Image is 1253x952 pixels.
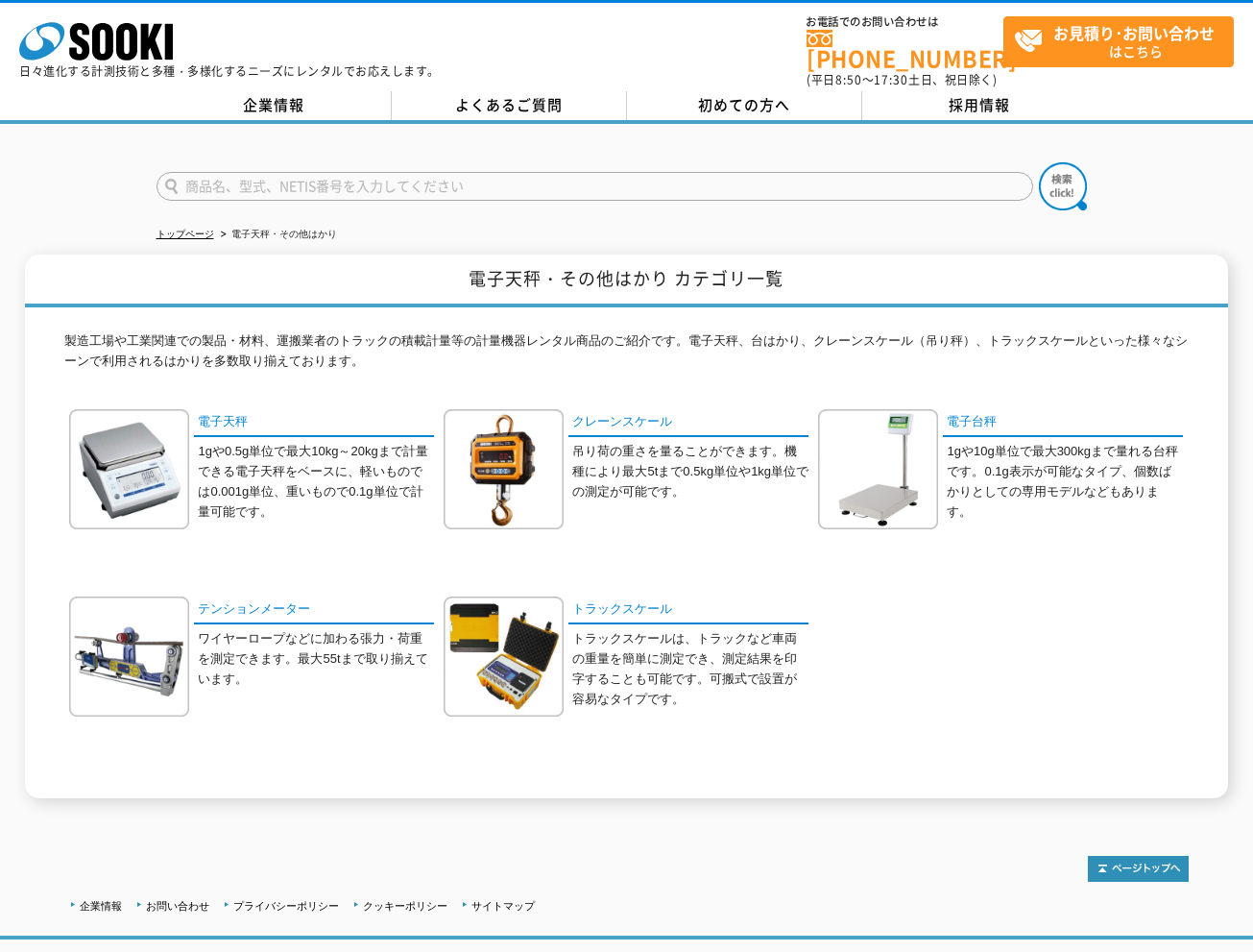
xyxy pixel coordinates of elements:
p: トラックスケールは、トラックなど車両の重量を簡単に測定でき、測定結果を印字することも可能です。可搬式で設置が容易なタイプです。 [572,629,808,709]
span: 初めての方へ [698,94,790,115]
a: 電子天秤 [194,409,434,437]
a: クッキーポリシー [363,900,447,912]
span: (平日 ～ 土日、祝日除く) [807,71,997,88]
img: トラックスケール [444,597,564,717]
a: 初めての方へ [627,91,862,120]
img: クレーンスケール [444,409,564,529]
img: btn_search.png [1039,162,1087,210]
a: トップページ [157,229,214,239]
a: お問い合わせ [146,900,209,912]
span: 17:30 [874,71,908,88]
img: 電子台秤 [818,409,938,529]
span: 8:50 [835,71,862,88]
a: サイトマップ [471,900,535,912]
li: 電子天秤・その他はかり [217,225,337,245]
img: 電子天秤 [69,409,189,529]
strong: お見積り･お問い合わせ [1053,21,1215,44]
span: お電話でのお問い合わせは [807,16,1003,28]
a: プライバシーポリシー [233,900,339,912]
a: お見積り･お問い合わせはこちら [1003,16,1234,67]
a: トラックスケール [568,597,808,624]
a: よくあるご質問 [392,91,627,120]
a: 企業情報 [157,91,392,120]
span: はこちら [1014,17,1233,65]
img: テンションメーター [69,597,189,717]
p: 1gや0.5g単位で最大10kg～20kgまで計量できる電子天秤をベースに、軽いものでは0.001g単位、重いもので0.1g単位で計量可能です。 [198,442,434,522]
a: テンションメーター [194,597,434,624]
a: 電子台秤 [943,409,1183,437]
img: トップページへ [1088,856,1189,882]
a: クレーンスケール [568,409,808,437]
input: 商品名、型式、NETIS番号を入力してください [157,172,1033,201]
p: 日々進化する計測技術と多種・多様化するニーズにレンタルでお応えします。 [19,65,440,77]
h1: 電子天秤・その他はかり カテゴリ一覧 [25,255,1228,307]
p: ワイヤーロープなどに加わる張力・荷重を測定できます。最大55tまで取り揃えています。 [198,629,434,689]
p: 製造工場や工業関連での製品・材料、運搬業者のトラックの積載計量等の計量機器レンタル商品のご紹介です。電子天秤、台はかり、クレーンスケール（吊り秤）、トラックスケールといった様々なシーンで利用され... [64,331,1188,381]
a: 採用情報 [862,91,1097,120]
p: 1gや10g単位で最大300kgまで量れる台秤です。0.1g表示が可能なタイプ、個数ばかりとしての専用モデルなどもあります。 [947,442,1183,522]
a: 企業情報 [80,900,122,912]
a: [PHONE_NUMBER] [807,30,1003,69]
p: 吊り荷の重さを量ることができます。機種により最大5tまで0.5kg単位や1kg単位での測定が可能です。 [572,442,808,501]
